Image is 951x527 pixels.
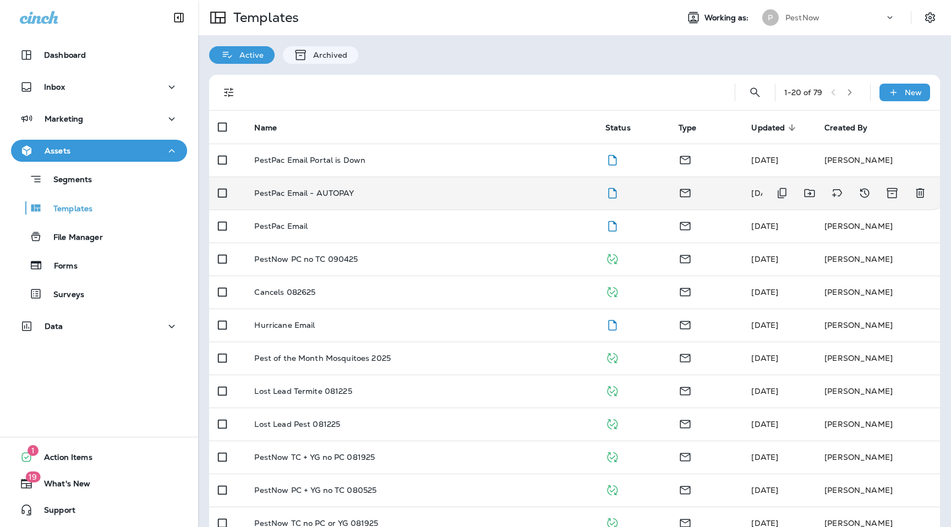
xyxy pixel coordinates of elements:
[43,261,78,272] p: Forms
[44,51,86,59] p: Dashboard
[11,76,187,98] button: Inbox
[45,322,63,331] p: Data
[33,479,90,492] span: What's New
[42,290,84,300] p: Surveys
[11,167,187,191] button: Segments
[11,44,187,66] button: Dashboard
[28,445,39,456] span: 1
[42,175,92,186] p: Segments
[42,204,92,215] p: Templates
[704,13,751,23] span: Working as:
[785,13,819,22] p: PestNow
[11,108,187,130] button: Marketing
[11,254,187,277] button: Forms
[33,506,75,519] span: Support
[25,471,40,482] span: 19
[163,7,194,29] button: Collapse Sidebar
[11,446,187,468] button: 1Action Items
[45,146,70,155] p: Assets
[762,9,779,26] div: P
[11,282,187,305] button: Surveys
[11,473,187,495] button: 19What's New
[920,8,940,28] button: Settings
[33,453,92,466] span: Action Items
[11,196,187,219] button: Templates
[905,88,922,97] p: New
[11,315,187,337] button: Data
[42,233,103,243] p: File Manager
[11,225,187,248] button: File Manager
[11,140,187,162] button: Assets
[229,9,299,26] p: Templates
[11,499,187,521] button: Support
[45,114,83,123] p: Marketing
[44,83,65,91] p: Inbox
